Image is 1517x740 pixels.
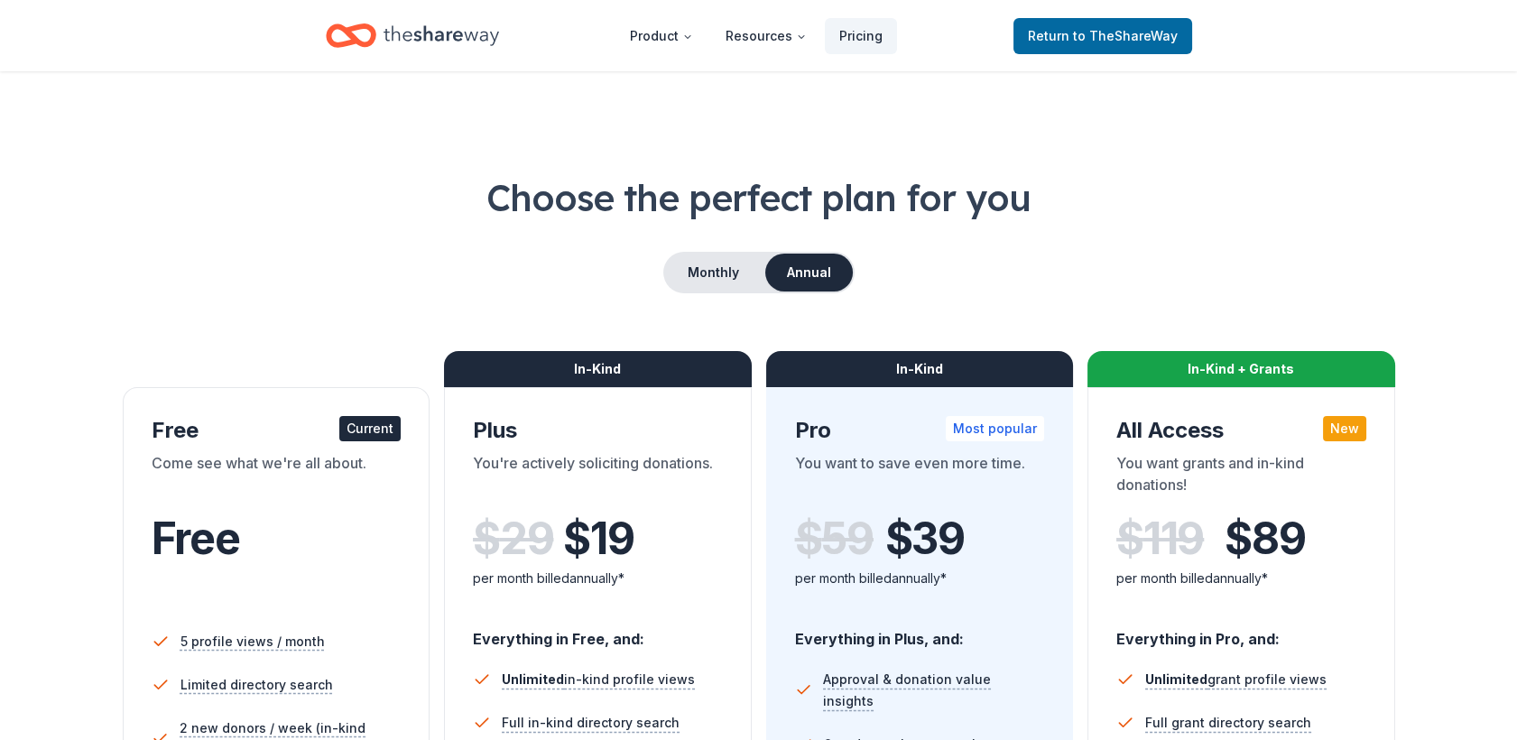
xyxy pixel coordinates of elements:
[1145,712,1311,734] span: Full grant directory search
[946,416,1044,441] div: Most popular
[711,18,821,54] button: Resources
[1028,25,1178,47] span: Return
[152,512,240,565] span: Free
[765,254,853,291] button: Annual
[795,416,1045,445] div: Pro
[180,631,325,652] span: 5 profile views / month
[444,351,752,387] div: In-Kind
[1116,452,1366,503] div: You want grants and in-kind donations!
[473,416,723,445] div: Plus
[766,351,1074,387] div: In-Kind
[502,712,680,734] span: Full in-kind directory search
[473,568,723,589] div: per month billed annually*
[1116,568,1366,589] div: per month billed annually*
[1116,416,1366,445] div: All Access
[473,613,723,651] div: Everything in Free, and:
[72,172,1445,223] h1: Choose the perfect plan for you
[823,669,1044,712] span: Approval & donation value insights
[795,452,1045,503] div: You want to save even more time.
[473,452,723,503] div: You're actively soliciting donations.
[1145,671,1207,687] span: Unlimited
[1073,28,1178,43] span: to TheShareWay
[1323,416,1366,441] div: New
[885,513,965,564] span: $ 39
[339,416,401,441] div: Current
[665,254,762,291] button: Monthly
[1013,18,1192,54] a: Returnto TheShareWay
[795,568,1045,589] div: per month billed annually*
[180,674,333,696] span: Limited directory search
[1145,671,1327,687] span: grant profile views
[1116,613,1366,651] div: Everything in Pro, and:
[615,14,897,57] nav: Main
[502,671,564,687] span: Unlimited
[615,18,708,54] button: Product
[502,671,695,687] span: in-kind profile views
[1087,351,1395,387] div: In-Kind + Grants
[326,14,499,57] a: Home
[152,416,402,445] div: Free
[152,452,402,503] div: Come see what we're all about.
[795,613,1045,651] div: Everything in Plus, and:
[1225,513,1305,564] span: $ 89
[825,18,897,54] a: Pricing
[563,513,634,564] span: $ 19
